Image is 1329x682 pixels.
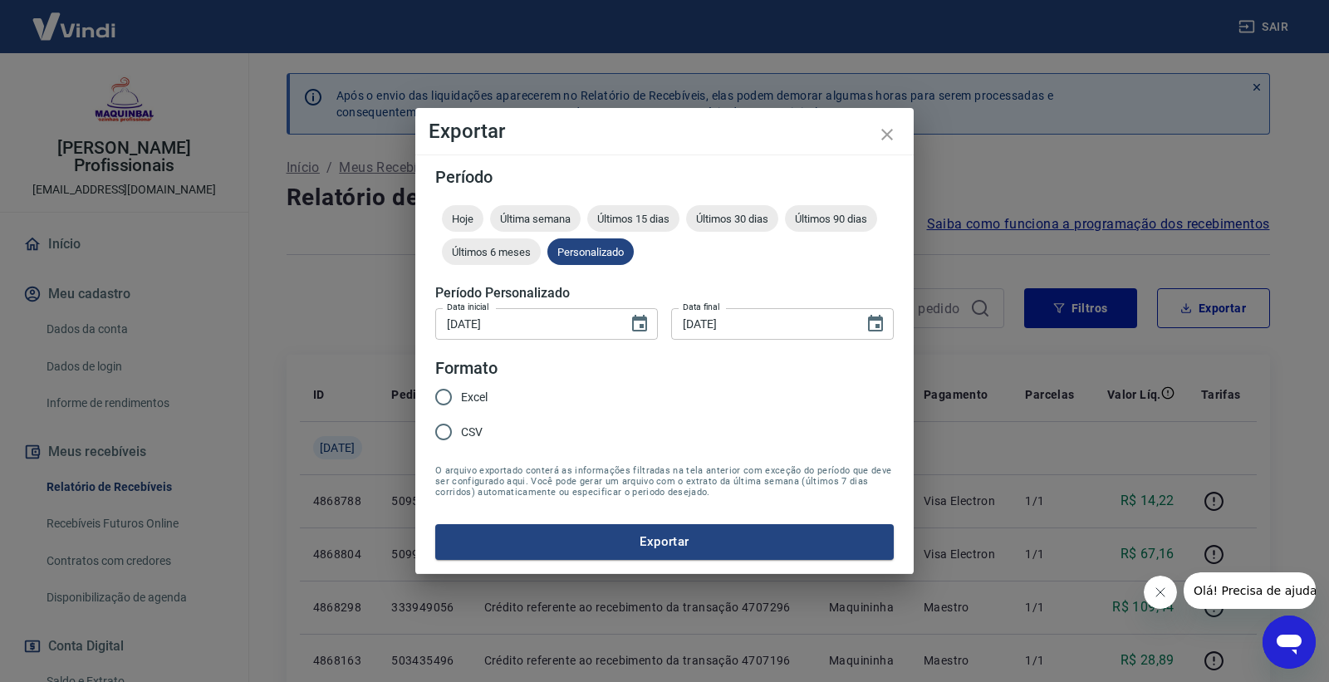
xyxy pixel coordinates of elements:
[461,389,488,406] span: Excel
[785,205,877,232] div: Últimos 90 dias
[435,356,498,380] legend: Formato
[490,213,581,225] span: Última semana
[447,301,489,313] label: Data inicial
[442,205,483,232] div: Hoje
[461,424,483,441] span: CSV
[442,238,541,265] div: Últimos 6 meses
[435,285,894,302] h5: Período Personalizado
[867,115,907,155] button: close
[1263,616,1316,669] iframe: Botão para abrir a janela de mensagens
[435,524,894,559] button: Exportar
[442,246,541,258] span: Últimos 6 meses
[490,205,581,232] div: Última semana
[429,121,900,141] h4: Exportar
[623,307,656,341] button: Choose date, selected date is 20 de ago de 2025
[1184,572,1316,609] iframe: Mensagem da empresa
[435,308,616,339] input: DD/MM/YYYY
[10,12,140,25] span: Olá! Precisa de ajuda?
[859,307,892,341] button: Choose date, selected date is 20 de ago de 2025
[435,169,894,185] h5: Período
[686,213,778,225] span: Últimos 30 dias
[683,301,720,313] label: Data final
[686,205,778,232] div: Últimos 30 dias
[547,238,634,265] div: Personalizado
[587,213,679,225] span: Últimos 15 dias
[442,213,483,225] span: Hoje
[547,246,634,258] span: Personalizado
[435,465,894,498] span: O arquivo exportado conterá as informações filtradas na tela anterior com exceção do período que ...
[671,308,852,339] input: DD/MM/YYYY
[1144,576,1177,609] iframe: Fechar mensagem
[587,205,679,232] div: Últimos 15 dias
[785,213,877,225] span: Últimos 90 dias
